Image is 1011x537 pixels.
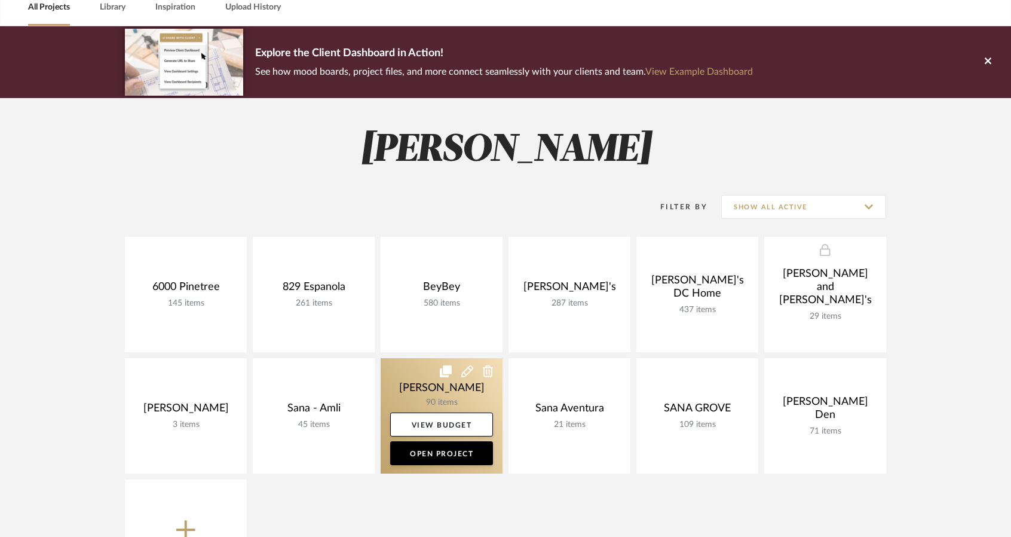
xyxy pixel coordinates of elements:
p: See how mood boards, project files, and more connect seamlessly with your clients and team. [255,63,753,80]
div: [PERSON_NAME]'s [518,280,621,298]
a: View Budget [390,413,493,437]
a: View Example Dashboard [645,67,753,77]
p: Explore the Client Dashboard in Action! [255,44,753,63]
div: Filter By [645,201,707,213]
div: 437 items [646,305,749,315]
div: 45 items [262,420,365,430]
div: Sana - Amli [262,402,365,420]
img: d5d033c5-7b12-40c2-a960-1ecee1989c38.png [125,29,243,95]
div: 71 items [774,426,877,437]
div: 109 items [646,420,749,430]
div: [PERSON_NAME] Den [774,395,877,426]
a: Open Project [390,441,493,465]
div: 145 items [134,298,237,309]
div: 580 items [390,298,493,309]
div: [PERSON_NAME] [134,402,237,420]
div: SANA GROVE [646,402,749,420]
div: 21 items [518,420,621,430]
div: Sana Aventura [518,402,621,420]
div: [PERSON_NAME]'s DC Home [646,274,749,305]
div: 829 Espanola [262,280,365,298]
div: 6000 Pinetree [134,280,237,298]
div: 29 items [774,312,877,322]
div: 261 items [262,298,365,309]
div: [PERSON_NAME] and [PERSON_NAME]'s [774,267,877,312]
div: BeyBey [390,280,493,298]
h2: [PERSON_NAME] [75,128,936,173]
div: 287 items [518,298,621,309]
div: 3 items [134,420,237,430]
